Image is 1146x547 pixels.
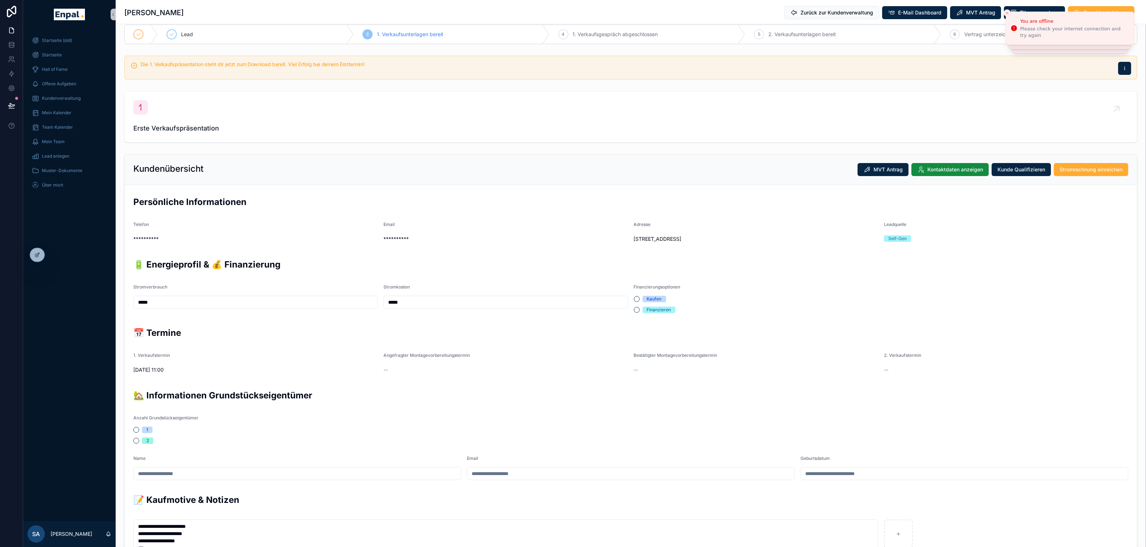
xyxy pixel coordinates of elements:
span: 1. Verkaufstermin [133,352,170,358]
a: Erste Verkaufspräsentation [125,91,1137,142]
span: Geburtsdatum [801,456,830,461]
span: Stromverbrauch [133,284,167,290]
div: scrollable content [23,29,116,201]
a: Startseite [27,48,111,61]
span: i [1124,65,1125,72]
img: App logo [54,9,85,20]
span: Kunde Qualifizieren [997,166,1045,173]
span: 2. Verkaufstermin [884,352,921,358]
span: Mein Team [42,139,65,145]
span: Zurück zur Kundenverwaltung [801,9,873,16]
h1: [PERSON_NAME] [124,8,184,18]
span: Lead anlegen [42,153,69,159]
span: Adresse [634,222,651,227]
div: 2 [146,437,149,444]
span: 4 [562,31,565,37]
span: MVT Antrag [874,166,903,173]
span: Bestätigter Montagevorbereitungstermin [634,352,717,358]
span: Vertrag unterzeichnet [964,31,1016,38]
span: Startseite (old) [42,38,72,43]
div: You are offline [1020,18,1128,25]
span: Erste Verkaufspräsentation [133,123,1128,133]
span: Anzahl Grundstückseigentümer [133,415,198,420]
span: [DATE] 11:00 [133,366,378,373]
button: Enpal kontaktieren [1068,6,1134,19]
span: Offene Aufgaben [42,81,76,87]
h2: 🏡 Informationen Grundstückseigentümer [133,389,1128,401]
div: Kaufen [647,296,662,302]
span: -- [884,366,888,373]
span: SA [33,530,40,538]
span: [STREET_ADDRESS] [634,235,878,243]
span: Email [467,456,478,461]
span: -- [634,366,638,373]
span: Finanzierungsoptionen [634,284,681,290]
span: Hall of Fame [42,67,68,72]
button: Kunde Qualifizieren [992,163,1051,176]
span: 1. Verkaufsunterlagen bereit [377,31,443,38]
span: 3 [366,31,369,37]
a: Hall of Fame [27,63,111,76]
button: i [1118,62,1131,75]
button: Close toast [1004,9,1011,17]
span: Stromkosten [383,284,410,290]
span: Mein Kalender [42,110,72,116]
button: E-Mail Dashboard [882,6,947,19]
h5: Die 1. Verkaufspräsentation steht dir jetzt zum Download bereit. Viel Erfolg bei deinem Ersttermin! [141,62,1112,67]
span: Kundenverwaltung [42,95,81,101]
h2: 📅 Termine [133,327,1128,339]
span: Startseite [42,52,62,58]
div: Finanzieren [647,307,671,313]
a: Team Kalender [27,121,111,134]
a: Muster-Dokumente [27,164,111,177]
span: Lead [181,31,193,38]
span: Email [383,222,395,227]
button: Tilgungsrechner [1004,6,1065,19]
h2: Persönliche Informationen [133,196,1128,208]
h2: Kundenübersicht [133,163,203,175]
a: Kundenverwaltung [27,92,111,105]
span: 1. Verkaufsgespräch abgeschlossen [573,31,658,38]
span: Leadquelle [884,222,906,227]
button: Stromrechnung einreichen [1054,163,1128,176]
span: Muster-Dokumente [42,168,82,174]
button: MVT Antrag [858,163,909,176]
span: Über mich [42,182,63,188]
span: Kontaktdaten anzeigen [927,166,983,173]
div: Self-Gen [888,235,907,242]
span: Team Kalender [42,124,73,130]
a: Startseite (old) [27,34,111,47]
span: Telefon [133,222,149,227]
span: Stromrechnung einreichen [1060,166,1123,173]
span: E-Mail Dashboard [898,9,941,16]
a: Über mich [27,179,111,192]
p: [PERSON_NAME] [51,530,92,538]
h2: 🔋 Energieprofil & 💰 Finanzierung [133,258,1128,270]
h2: 📝 Kaufmotive & Notizen [133,494,1128,506]
a: Offene Aufgaben [27,77,111,90]
span: Angefragter Montagevorbereitungstermin [383,352,470,358]
a: Lead anlegen [27,150,111,163]
span: 2. Verkaufsunterlagen bereit [768,31,836,38]
button: Kontaktdaten anzeigen [911,163,989,176]
a: Mein Team [27,135,111,148]
div: Please check your internet connection and try again [1020,26,1128,39]
span: -- [383,366,388,373]
span: 5 [758,31,760,37]
button: Zurück zur Kundenverwaltung [784,6,879,19]
span: Name [133,456,146,461]
span: MVT Antrag [966,9,995,16]
a: Mein Kalender [27,106,111,119]
button: MVT Antrag [950,6,1001,19]
span: 6 [954,31,956,37]
div: 1 [146,427,148,433]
